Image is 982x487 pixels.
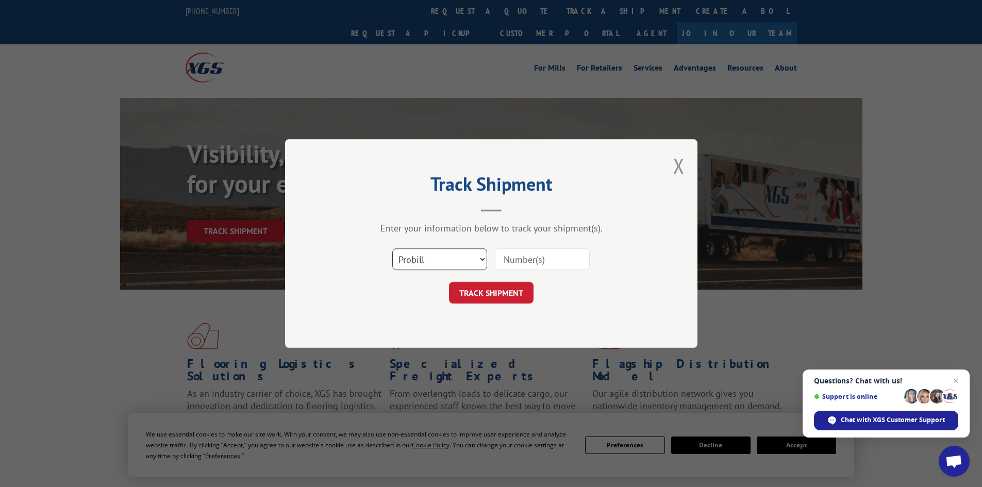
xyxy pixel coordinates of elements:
[814,411,958,430] div: Chat with XGS Customer Support
[337,177,646,196] h2: Track Shipment
[337,222,646,234] div: Enter your information below to track your shipment(s).
[673,152,685,179] button: Close modal
[449,282,534,304] button: TRACK SHIPMENT
[814,377,958,385] span: Questions? Chat with us!
[950,375,962,387] span: Close chat
[814,393,901,400] span: Support is online
[495,248,590,270] input: Number(s)
[841,415,945,425] span: Chat with XGS Customer Support
[939,446,970,477] div: Open chat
